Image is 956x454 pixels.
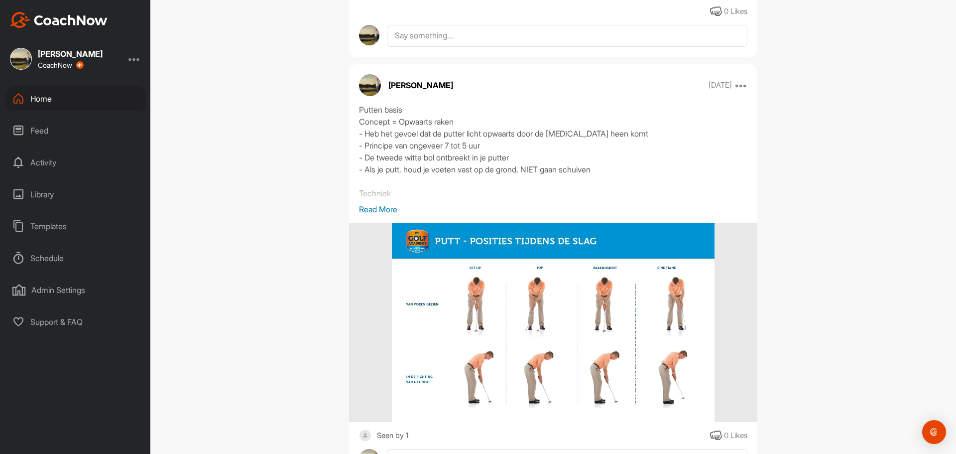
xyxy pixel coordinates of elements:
[922,420,946,444] div: Open Intercom Messenger
[10,12,108,28] img: CoachNow
[359,104,747,203] div: Putten basis Concept = Opwaarts raken - Heb het gevoel dat de putter licht opwaarts door de [MEDI...
[388,79,453,91] p: [PERSON_NAME]
[38,50,103,58] div: [PERSON_NAME]
[5,86,146,111] div: Home
[5,150,146,175] div: Activity
[5,118,146,143] div: Feed
[724,6,747,17] div: 0 Likes
[5,309,146,334] div: Support & FAQ
[359,203,747,215] p: Read More
[709,80,732,90] p: [DATE]
[377,430,409,442] div: Seen by 1
[5,278,146,303] div: Admin Settings
[359,74,381,96] img: avatar
[724,430,747,442] div: 0 Likes
[10,48,32,70] img: square_9a2f47b6fabe5c3e6d7c00687b59be2d.jpg
[5,214,146,239] div: Templates
[392,223,715,422] img: media
[38,61,84,69] div: CoachNow
[359,430,371,442] img: square_default-ef6cabf814de5a2bf16c804365e32c732080f9872bdf737d349900a9daf73cf9.png
[5,182,146,207] div: Library
[359,25,379,45] img: avatar
[5,246,146,271] div: Schedule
